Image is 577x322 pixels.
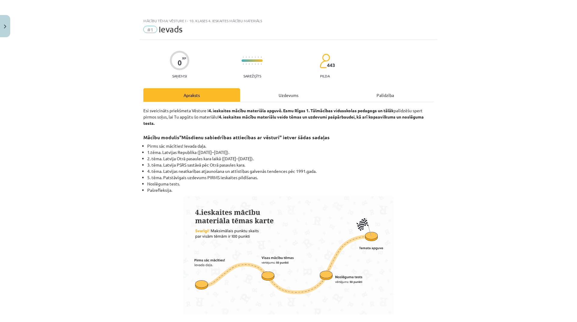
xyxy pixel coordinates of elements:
[159,24,182,34] span: Ievads
[240,88,337,102] div: Uzdevums
[283,134,297,140] strong: ietver
[178,59,182,67] div: 0
[179,134,282,140] strong: "Mūsdienu sabiedrības attiecības ar vēsturi"
[298,134,330,140] strong: šādas sadaļas
[147,174,434,181] li: 5. tēma. Patstāvīgais uzdevums PIRMS ieskaites pildīšanas.
[182,56,186,60] span: XP
[147,162,434,168] li: 3. tēma. Latvija PSRS sastāvā pēc Otrā pasaules kara.
[320,74,330,78] p: pilda
[147,149,434,155] li: 1.tēma. Latvijas Republika ([DATE]–[DATE]).
[143,26,157,33] span: #1
[143,19,434,23] div: Mācību tēma: Vēsture i - 10. klases 4. ieskaites mācību materiāls
[143,114,424,126] strong: 4. ieskaites mācību materiālu veido tēmas un uzdevumi pašpārbaudei, kā arī kopsavilkums un noslēg...
[319,53,330,68] img: students-c634bb4e5e11cddfef0936a35e636f08e4e9abd3cc4e673bd6f9a4125e45ecb1.svg
[4,25,6,29] img: icon-close-lesson-0947bae3869378f0d4975bcd49f059093ad1ed9edebbc8119c70593378902aed.svg
[147,181,434,187] li: Noslēguma tests.
[147,187,434,193] li: Pašrefleksija.
[209,108,394,113] strong: 4. ieskaites mācību materiāla apguvē. Esmu Rīgas 1. Tālmācības vidusskolas pedagogs un tālāk
[143,134,179,140] b: Mācību modulis
[170,74,189,78] p: Saņemsi
[147,155,434,162] li: 2. tēma. Latvija Otrā pasaules kara laikā ([DATE]–[DATE]).
[327,62,335,68] span: 443
[243,74,261,78] p: Sarežģīts
[143,107,434,126] p: Esi sveicināts priekšmeta Vēsture I palīdzēšu spert pirmos soļus, lai Tu apgūtu šo materiālu!
[147,143,434,149] li: Pirms sāc mācīties! Ievada daļa.
[337,88,434,102] div: Palīdzība
[143,88,240,102] div: Apraksts
[147,168,434,174] li: 4. tēma. Latvijas neatkarības atjaunošana un attīstības galvenās tendences pēc 1991.gada.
